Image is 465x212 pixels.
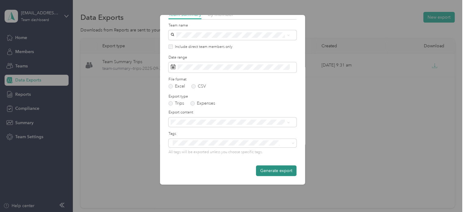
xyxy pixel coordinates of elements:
[169,23,296,28] label: Team name
[169,101,184,106] label: Trips
[256,165,296,176] button: Generate export
[169,55,296,60] label: Date range
[431,178,465,212] iframe: Everlance-gr Chat Button Frame
[169,94,296,99] label: Export type
[169,131,296,137] label: Tags
[169,77,296,82] label: File format
[169,84,185,88] label: Excel
[169,110,296,115] label: Export content
[169,149,296,155] p: All tags will be exported unless you choose specific tags.
[190,101,215,106] label: Expenses
[173,44,232,50] label: Include direct team members only
[191,84,206,88] label: CSV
